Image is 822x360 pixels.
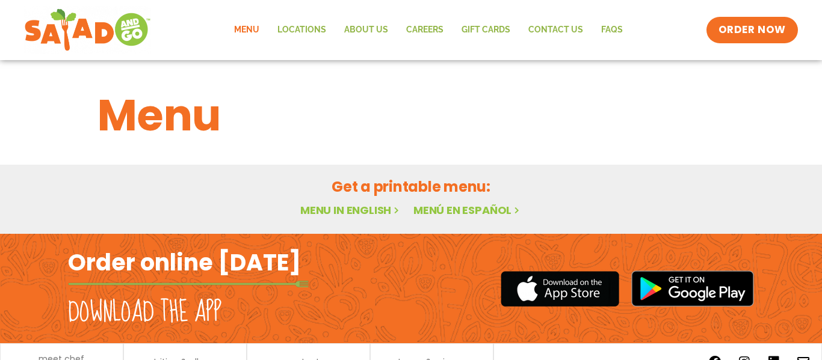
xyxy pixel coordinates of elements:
a: FAQs [592,16,632,44]
a: ORDER NOW [706,17,798,43]
span: ORDER NOW [718,23,786,37]
h2: Download the app [68,296,221,329]
a: Menu [225,16,268,44]
img: new-SAG-logo-768×292 [24,6,151,54]
a: Locations [268,16,335,44]
a: Menú en español [413,203,522,218]
h1: Menu [97,83,725,148]
img: fork [68,281,309,287]
nav: Menu [225,16,632,44]
img: google_play [631,270,754,307]
a: GIFT CARDS [453,16,519,44]
a: Contact Us [519,16,592,44]
h2: Order online [DATE] [68,248,301,277]
img: appstore [501,269,619,308]
h2: Get a printable menu: [97,176,725,197]
a: Careers [397,16,453,44]
a: About Us [335,16,397,44]
a: Menu in English [300,203,401,218]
